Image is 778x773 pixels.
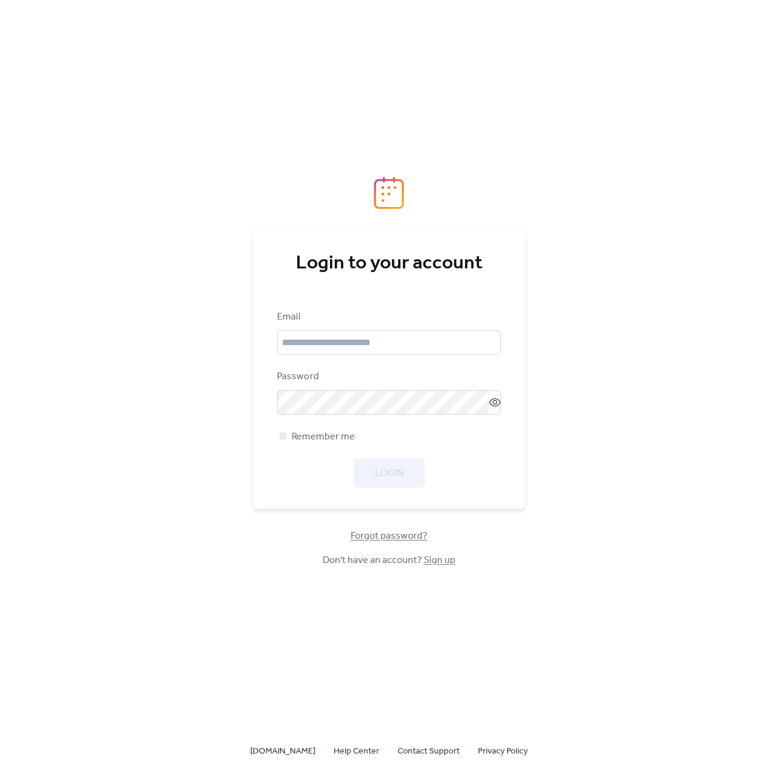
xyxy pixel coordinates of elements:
[478,743,528,758] a: Privacy Policy
[478,744,528,759] span: Privacy Policy
[277,369,499,384] div: Password
[323,553,455,568] span: Don't have an account?
[398,743,460,758] a: Contact Support
[351,533,427,539] a: Forgot password?
[398,744,460,759] span: Contact Support
[250,743,315,758] a: [DOMAIN_NAME]
[424,551,455,570] a: Sign up
[277,310,499,324] div: Email
[351,529,427,544] span: Forgot password?
[334,743,379,758] a: Help Center
[277,251,501,276] div: Login to your account
[334,744,379,759] span: Help Center
[292,430,355,444] span: Remember me
[250,744,315,759] span: [DOMAIN_NAME]
[374,177,404,209] img: logo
